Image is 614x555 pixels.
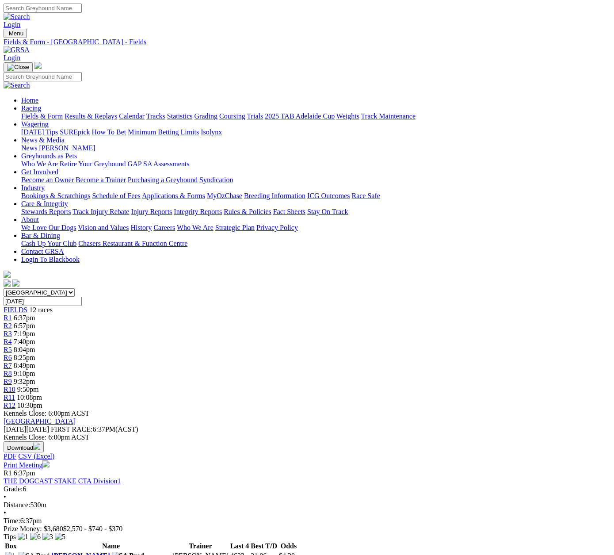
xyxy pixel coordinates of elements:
[21,104,41,112] a: Racing
[21,208,610,216] div: Care & Integrity
[21,200,68,207] a: Care & Integrity
[336,112,359,120] a: Weights
[4,279,11,287] img: facebook.svg
[14,338,35,345] span: 7:40pm
[4,21,20,28] a: Login
[4,501,30,509] span: Distance:
[78,240,187,247] a: Chasers Restaurant & Function Centre
[7,64,29,71] img: Close
[33,443,40,450] img: download.svg
[21,112,610,120] div: Racing
[4,338,12,345] span: R4
[119,112,145,120] a: Calendar
[18,533,28,541] img: 1
[21,176,74,184] a: Become an Owner
[4,441,44,452] button: Download
[14,362,35,369] span: 8:49pm
[42,533,53,541] img: 3
[21,256,80,263] a: Login To Blackbook
[12,279,19,287] img: twitter.svg
[172,542,229,551] th: Trainer
[21,248,64,255] a: Contact GRSA
[4,394,15,401] a: R11
[34,62,42,69] img: logo-grsa-white.png
[4,62,33,72] button: Toggle navigation
[4,485,23,493] span: Grade:
[14,330,35,337] span: 7:19pm
[4,81,30,89] img: Search
[21,160,610,168] div: Greyhounds as Pets
[4,354,12,361] a: R6
[4,271,11,278] img: logo-grsa-white.png
[224,208,271,215] a: Rules & Policies
[130,224,152,231] a: History
[5,542,17,550] span: Box
[72,208,129,215] a: Track Injury Rebate
[4,362,12,369] a: R7
[230,542,249,551] th: Last 4
[273,208,305,215] a: Fact Sheets
[128,160,190,168] a: GAP SA Assessments
[21,192,90,199] a: Bookings & Scratchings
[4,378,12,385] a: R9
[51,425,138,433] span: 6:37PM(ACST)
[9,30,23,37] span: Menu
[76,176,126,184] a: Become a Trainer
[177,224,214,231] a: Who We Are
[21,144,610,152] div: News & Media
[21,216,39,223] a: About
[21,184,45,191] a: Industry
[60,160,126,168] a: Retire Your Greyhound
[4,533,16,540] span: Tips
[207,192,242,199] a: MyOzChase
[4,517,20,524] span: Time:
[92,128,126,136] a: How To Bet
[14,378,35,385] span: 9:32pm
[21,136,65,144] a: News & Media
[4,461,50,469] a: Print Meeting
[4,38,610,46] a: Fields & Form - [GEOGRAPHIC_DATA] - Fields
[21,128,610,136] div: Wagering
[4,346,12,353] a: R5
[65,112,117,120] a: Results & Replays
[4,433,610,441] div: Kennels Close: 6:00pm ACST
[21,168,58,176] a: Get Involved
[142,192,205,199] a: Applications & Forms
[4,425,27,433] span: [DATE]
[199,176,233,184] a: Syndication
[4,386,15,393] a: R10
[60,128,90,136] a: SUREpick
[14,346,35,353] span: 8:04pm
[4,330,12,337] a: R3
[21,120,49,128] a: Wagering
[29,306,53,314] span: 12 races
[21,224,610,232] div: About
[361,112,416,120] a: Track Maintenance
[14,469,35,477] span: 6:37pm
[4,402,15,409] a: R12
[4,314,12,322] a: R1
[4,410,89,417] span: Kennels Close: 6:00pm ACST
[4,4,82,13] input: Search
[21,160,58,168] a: Who We Are
[21,208,71,215] a: Stewards Reports
[21,224,76,231] a: We Love Our Dogs
[4,493,6,501] span: •
[4,370,12,377] span: R8
[14,314,35,322] span: 6:37pm
[256,224,298,231] a: Privacy Policy
[21,240,76,247] a: Cash Up Your Club
[265,112,335,120] a: 2025 TAB Adelaide Cup
[4,509,6,517] span: •
[14,354,35,361] span: 8:25pm
[4,322,12,329] a: R2
[146,112,165,120] a: Tracks
[17,386,39,393] span: 9:50pm
[4,501,610,509] div: 530m
[21,128,58,136] a: [DATE] Tips
[194,112,217,120] a: Grading
[21,192,610,200] div: Industry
